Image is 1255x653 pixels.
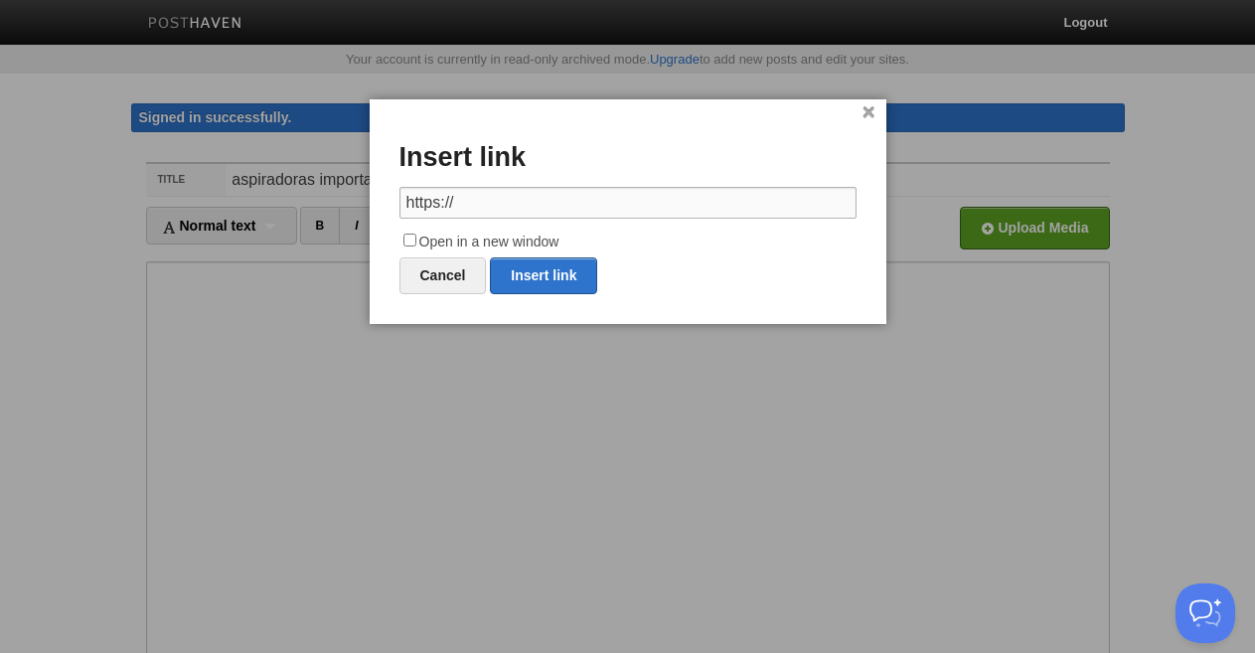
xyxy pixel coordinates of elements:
[403,234,416,246] input: Open in a new window
[490,257,597,294] a: Insert link
[1176,583,1235,643] iframe: Help Scout Beacon - Open
[863,107,875,118] a: ×
[399,143,857,173] h3: Insert link
[399,257,487,294] a: Cancel
[399,231,857,254] label: Open in a new window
